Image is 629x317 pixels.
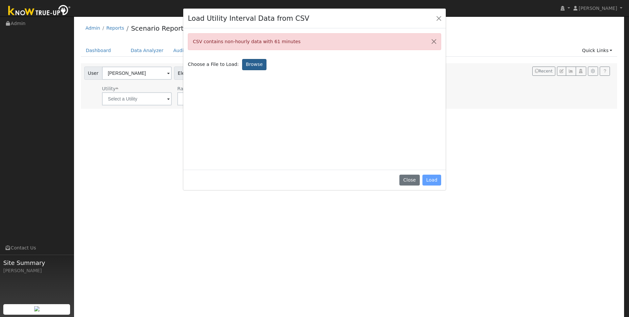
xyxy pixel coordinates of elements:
[434,14,443,23] button: Close
[242,59,266,70] label: Browse
[399,175,419,186] button: Close
[188,61,239,68] span: Choose a File to Load:
[188,33,441,50] div: CSV contains non-hourly data with 61 minutes
[427,34,441,50] button: Close
[188,13,309,24] h4: Load Utility Interval Data from CSV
